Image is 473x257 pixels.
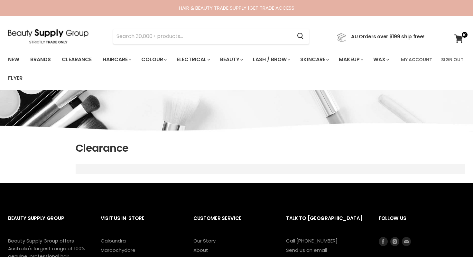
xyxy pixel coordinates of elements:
button: Search [292,29,309,44]
h2: Follow us [379,210,465,237]
a: New [3,53,24,66]
h2: Talk to [GEOGRAPHIC_DATA] [286,210,366,237]
a: Makeup [334,53,367,66]
a: Brands [25,53,56,66]
h2: Beauty Supply Group [8,210,88,237]
a: Skincare [295,53,333,66]
a: About [193,247,208,253]
a: Beauty [215,53,247,66]
a: Send us an email [286,247,327,253]
a: Wax [368,53,393,66]
h1: Clearance [76,141,465,155]
a: My Account [397,53,436,66]
form: Product [113,29,309,44]
h2: Customer Service [193,210,273,237]
a: Colour [136,53,171,66]
a: Caloundra [101,237,126,244]
a: Haircare [98,53,135,66]
input: Search [113,29,292,44]
a: Maroochydore [101,247,135,253]
a: Clearance [57,53,97,66]
a: Call [PHONE_NUMBER] [286,237,338,244]
ul: Main menu [3,50,397,88]
h2: Visit Us In-Store [101,210,181,237]
a: Our Story [193,237,216,244]
a: GET TRADE ACCESS [249,5,294,11]
a: Lash / Brow [248,53,294,66]
a: Sign Out [437,53,467,66]
a: Flyer [3,71,27,85]
a: Electrical [172,53,214,66]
